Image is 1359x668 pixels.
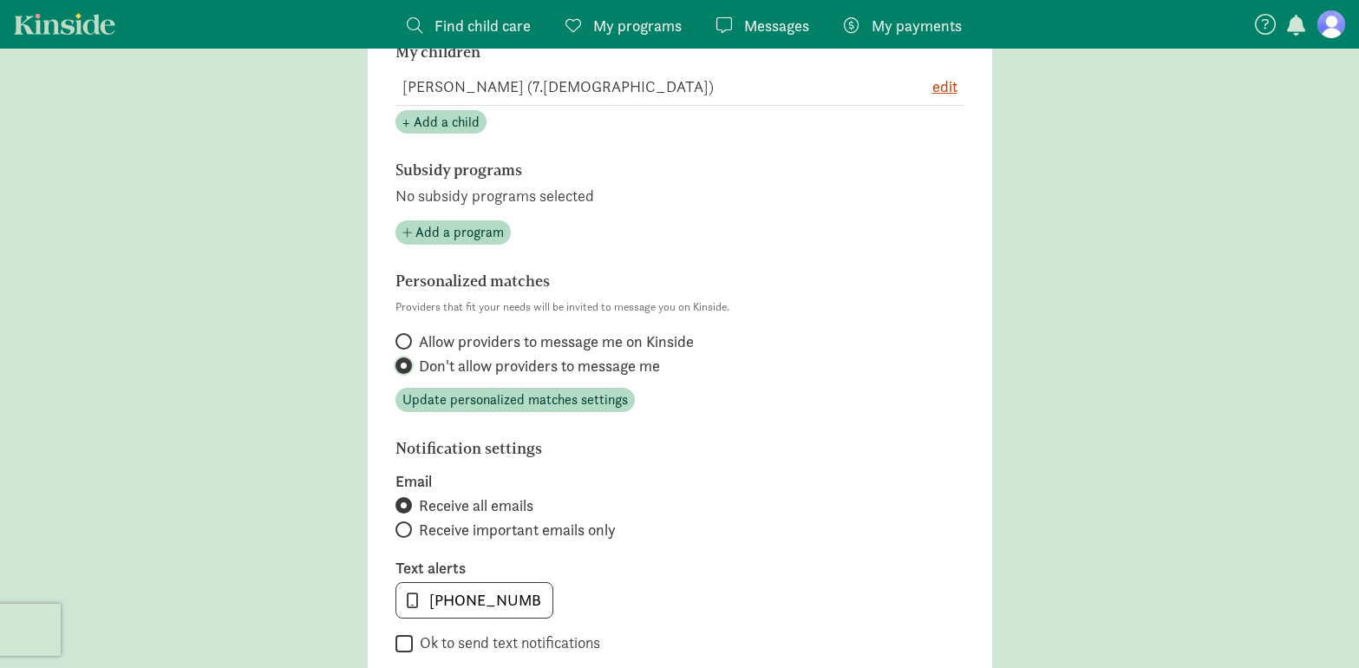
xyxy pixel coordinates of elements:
[932,75,957,98] button: edit
[395,161,872,179] h6: Subsidy programs
[395,110,487,134] button: + Add a child
[593,14,682,37] span: My programs
[402,390,628,410] span: Update personalized matches settings
[419,495,533,516] span: Receive all emails
[395,272,872,290] h6: Personalized matches
[419,331,694,352] span: Allow providers to message me on Kinside
[396,583,552,618] input: 555-555-5555
[419,356,660,377] span: Don't allow providers to message me
[395,440,872,457] h6: Notification settings
[415,222,504,243] span: Add a program
[413,632,600,653] label: Ok to send text notifications
[395,43,872,61] h6: My children
[402,112,480,133] span: + Add a child
[434,14,531,37] span: Find child care
[395,558,964,579] label: Text alerts
[395,471,964,492] label: Email
[395,297,964,318] p: Providers that fit your needs will be invited to message you on Kinside.
[744,14,809,37] span: Messages
[14,13,115,35] a: Kinside
[419,520,616,540] span: Receive important emails only
[395,186,964,206] p: No subsidy programs selected
[872,14,962,37] span: My payments
[395,388,635,412] button: Update personalized matches settings
[395,68,878,106] td: [PERSON_NAME] (7.[DEMOGRAPHIC_DATA])
[395,220,511,245] button: Add a program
